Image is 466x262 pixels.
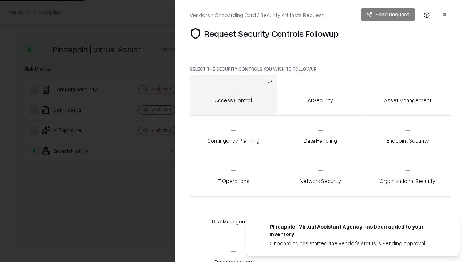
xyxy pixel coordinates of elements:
[270,239,442,247] div: Onboarding has started, the vendor's status is Pending Approval.
[277,75,364,116] button: AI Security
[304,137,337,144] p: Data Handling
[190,75,277,116] button: Access Control
[217,177,249,185] p: IT Operations
[300,177,341,185] p: Network Security
[364,156,451,196] button: Organizational Security
[190,156,277,196] button: IT Operations
[277,156,364,196] button: Network Security
[380,177,435,185] p: Organizational Security
[212,218,255,225] p: Risk Management
[308,96,333,104] p: AI Security
[190,66,451,72] p: Select the security controls you wish to followup:
[255,223,264,231] img: trypineapple.com
[386,137,429,144] p: Endpoint Security
[190,115,277,156] button: Contingency Planning
[384,96,431,104] p: Asset Management
[270,223,442,238] div: Pineapple | Virtual Assistant Agency has been added to your inventory
[204,28,339,39] p: Request Security Controls Followup
[190,196,277,237] button: Risk Management
[277,115,364,156] button: Data Handling
[207,137,260,144] p: Contingency Planning
[364,75,451,116] button: Asset Management
[277,196,364,237] button: Security Incidents
[190,11,324,19] div: Vendors / Onboarding Card / Security Artifacts Request
[364,196,451,237] button: Threat Management
[215,96,252,104] p: Access Control
[364,115,451,156] button: Endpoint Security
